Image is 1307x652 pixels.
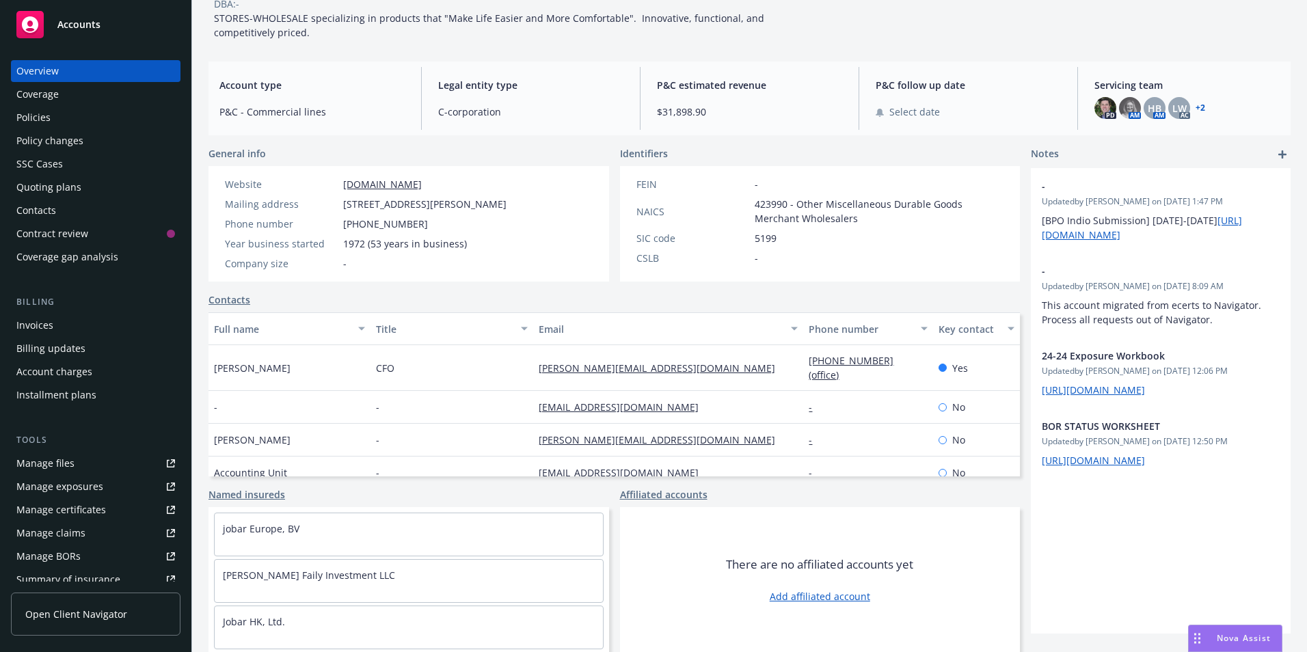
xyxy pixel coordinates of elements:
[16,361,92,383] div: Account charges
[1042,365,1280,377] span: Updated by [PERSON_NAME] on [DATE] 12:06 PM
[16,569,120,590] div: Summary of insurance
[539,400,710,413] a: [EMAIL_ADDRESS][DOMAIN_NAME]
[11,60,180,82] a: Overview
[370,312,533,345] button: Title
[952,400,965,414] span: No
[16,60,59,82] div: Overview
[1042,299,1264,326] span: This account migrated from ecerts to Navigator. Process all requests out of Navigator.
[16,83,59,105] div: Coverage
[343,178,422,191] a: [DOMAIN_NAME]
[11,223,180,245] a: Contract review
[11,200,180,221] a: Contacts
[25,607,127,621] span: Open Client Navigator
[1042,195,1280,208] span: Updated by [PERSON_NAME] on [DATE] 1:47 PM
[889,105,940,119] span: Select date
[219,105,405,119] span: P&C - Commercial lines
[219,78,405,92] span: Account type
[208,487,285,502] a: Named insureds
[223,615,285,628] a: Jobar HK, Ltd.
[1148,101,1161,116] span: HB
[1188,625,1282,652] button: Nova Assist
[11,499,180,521] a: Manage certificates
[11,153,180,175] a: SSC Cases
[11,295,180,309] div: Billing
[11,476,180,498] a: Manage exposures
[438,78,623,92] span: Legal entity type
[11,176,180,198] a: Quoting plans
[214,322,350,336] div: Full name
[16,499,106,521] div: Manage certificates
[225,177,338,191] div: Website
[657,78,842,92] span: P&C estimated revenue
[343,236,467,251] span: 1972 (53 years in business)
[636,231,749,245] div: SIC code
[11,545,180,567] a: Manage BORs
[225,197,338,211] div: Mailing address
[755,251,758,265] span: -
[952,465,965,480] span: No
[376,400,379,414] span: -
[225,236,338,251] div: Year business started
[214,465,287,480] span: Accounting Unit
[208,146,266,161] span: General info
[11,384,180,406] a: Installment plans
[533,312,804,345] button: Email
[225,217,338,231] div: Phone number
[11,361,180,383] a: Account charges
[376,361,394,375] span: CFO
[1094,97,1116,119] img: photo
[1119,97,1141,119] img: photo
[539,322,783,336] div: Email
[57,19,100,30] span: Accounts
[809,400,823,413] a: -
[343,256,347,271] span: -
[376,433,379,447] span: -
[1042,179,1244,193] span: -
[1196,104,1205,112] a: +2
[1189,625,1206,651] div: Drag to move
[16,176,81,198] div: Quoting plans
[16,545,81,567] div: Manage BORs
[16,384,96,406] div: Installment plans
[376,465,379,480] span: -
[11,107,180,128] a: Policies
[726,556,913,573] span: There are no affiliated accounts yet
[620,146,668,161] span: Identifiers
[11,522,180,544] a: Manage claims
[1031,168,1291,253] div: -Updatedby [PERSON_NAME] on [DATE] 1:47 PM[BPO Indio Submission] [DATE]-[DATE][URL][DOMAIN_NAME]
[1031,253,1291,338] div: -Updatedby [PERSON_NAME] on [DATE] 8:09 AMThis account migrated from ecerts to Navigator. Process...
[11,569,180,590] a: Summary of insurance
[16,107,51,128] div: Policies
[1042,435,1280,448] span: Updated by [PERSON_NAME] on [DATE] 12:50 PM
[1094,78,1280,92] span: Servicing team
[1042,280,1280,293] span: Updated by [PERSON_NAME] on [DATE] 8:09 AM
[1217,632,1271,644] span: Nova Assist
[16,476,103,498] div: Manage exposures
[438,105,623,119] span: C-corporation
[636,204,749,219] div: NAICS
[1031,338,1291,408] div: 24-24 Exposure WorkbookUpdatedby [PERSON_NAME] on [DATE] 12:06 PM[URL][DOMAIN_NAME]
[11,246,180,268] a: Coverage gap analysis
[214,433,291,447] span: [PERSON_NAME]
[770,589,870,603] a: Add affiliated account
[952,433,965,447] span: No
[11,338,180,359] a: Billing updates
[657,105,842,119] span: $31,898.90
[1031,408,1291,478] div: BOR STATUS WORKSHEETUpdatedby [PERSON_NAME] on [DATE] 12:50 PM[URL][DOMAIN_NAME]
[1042,454,1145,467] a: [URL][DOMAIN_NAME]
[755,177,758,191] span: -
[809,354,893,381] a: [PHONE_NUMBER] (office)
[1042,349,1244,363] span: 24-24 Exposure Workbook
[809,322,913,336] div: Phone number
[933,312,1020,345] button: Key contact
[11,433,180,447] div: Tools
[11,130,180,152] a: Policy changes
[214,12,767,39] span: STORES-WHOLESALE specializing in products that "Make Life Easier and More Comfortable". Innovativ...
[16,153,63,175] div: SSC Cases
[1042,213,1280,242] p: [BPO Indio Submission] [DATE]-[DATE]
[223,569,395,582] a: [PERSON_NAME] Faily Investment LLC
[208,312,370,345] button: Full name
[1042,419,1244,433] span: BOR STATUS WORKSHEET
[16,246,118,268] div: Coverage gap analysis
